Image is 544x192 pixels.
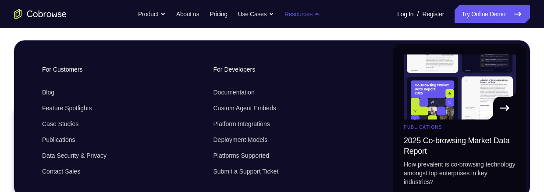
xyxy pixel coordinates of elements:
span: Data Security & Privacy [42,151,107,160]
a: Platforms Supported [213,151,369,160]
a: Pricing [210,5,227,23]
span: Documentation [213,88,255,97]
button: Resources [284,5,320,23]
a: Feature Spotlights [42,104,198,112]
button: Sign in with GitHub [93,160,262,178]
a: Custom Agent Embeds [213,104,369,112]
p: How prevalent is co-browsing technology amongst top enterprises in key industries? [404,160,516,186]
a: Try Online Demo [455,5,530,23]
span: Deployment Models [213,135,268,144]
p: or [173,126,182,133]
a: Deployment Models [213,135,369,144]
span: For Customers [42,65,198,81]
button: Product [138,5,166,23]
span: / [417,9,419,19]
span: Platform Integrations [213,120,270,128]
a: Register [423,5,444,23]
a: Go to the home page [14,9,67,19]
span: Blog [42,88,54,97]
a: Documentation [213,88,369,97]
a: Submit a Support Ticket [213,167,369,176]
button: Sign in [93,101,262,118]
span: Publications [42,135,75,144]
a: Data Security & Privacy [42,151,198,160]
span: Custom Agent Embeds [213,104,276,112]
a: Blog [42,88,198,97]
span: For Developers [213,65,369,81]
input: Enter your email [99,84,256,93]
a: Log In [397,5,413,23]
h1: Sign in to your account [93,60,262,72]
a: Platform Integrations [213,120,369,128]
span: Platforms Supported [213,151,270,160]
div: Sign in with Google [155,144,214,152]
a: Case Studies [42,120,198,128]
a: Publications [42,135,198,144]
button: Sign in with Google [93,139,262,157]
span: Contact Sales [42,167,80,176]
span: Submit a Support Ticket [213,167,279,176]
span: Publications [404,125,442,130]
div: Sign in with GitHub [155,165,214,174]
a: About us [176,5,199,23]
span: Feature Spotlights [42,104,92,112]
span: Case Studies [42,120,78,128]
img: A page from the browsing market ebook [404,54,516,120]
span: 2025 Co-browsing Market Data Report [404,135,516,156]
a: Contact Sales [42,167,198,176]
button: Use Cases [238,5,274,23]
